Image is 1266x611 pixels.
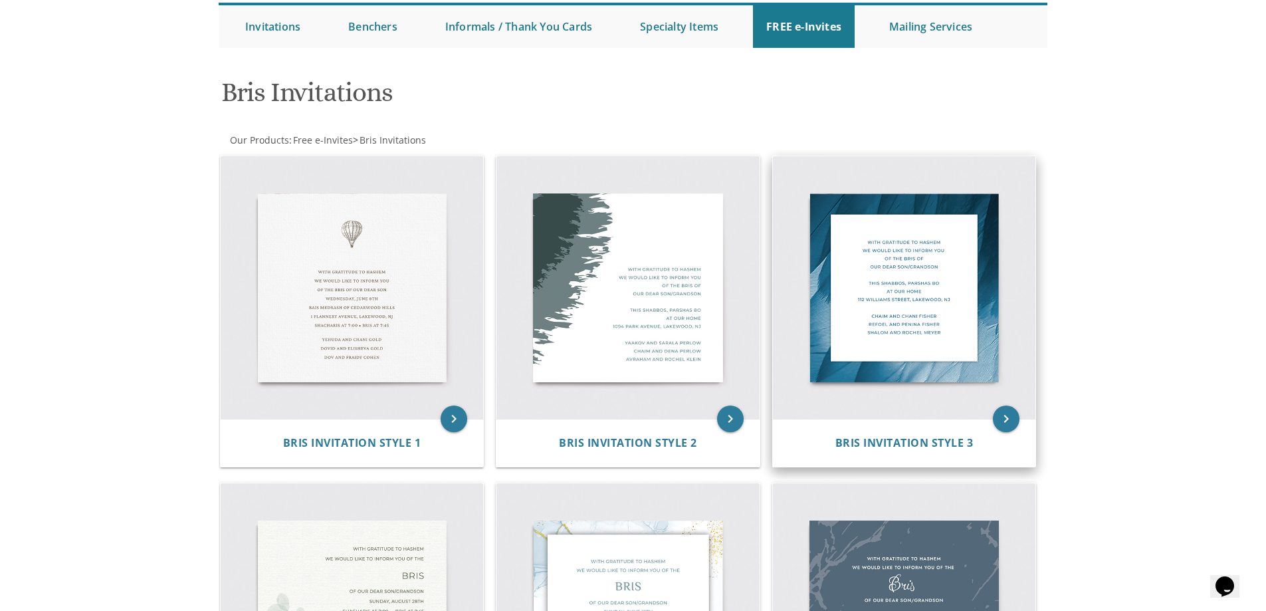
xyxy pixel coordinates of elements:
[559,435,697,450] span: Bris Invitation Style 2
[353,134,426,146] span: >
[292,134,353,146] a: Free e-Invites
[627,5,732,48] a: Specialty Items
[717,406,744,432] a: keyboard_arrow_right
[221,78,764,117] h1: Bris Invitations
[219,134,633,147] div: :
[496,156,760,420] img: Bris Invitation Style 2
[293,134,353,146] span: Free e-Invites
[876,5,986,48] a: Mailing Services
[283,437,421,449] a: Bris Invitation Style 1
[221,156,484,420] img: Bris Invitation Style 1
[360,134,426,146] span: Bris Invitations
[335,5,411,48] a: Benchers
[559,437,697,449] a: Bris Invitation Style 2
[993,406,1019,432] a: keyboard_arrow_right
[358,134,426,146] a: Bris Invitations
[232,5,314,48] a: Invitations
[283,435,421,450] span: Bris Invitation Style 1
[441,406,467,432] a: keyboard_arrow_right
[835,435,974,450] span: Bris Invitation Style 3
[1210,558,1253,598] iframe: chat widget
[432,5,605,48] a: Informals / Thank You Cards
[229,134,289,146] a: Our Products
[753,5,855,48] a: FREE e-Invites
[773,156,1036,420] img: Bris Invitation Style 3
[835,437,974,449] a: Bris Invitation Style 3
